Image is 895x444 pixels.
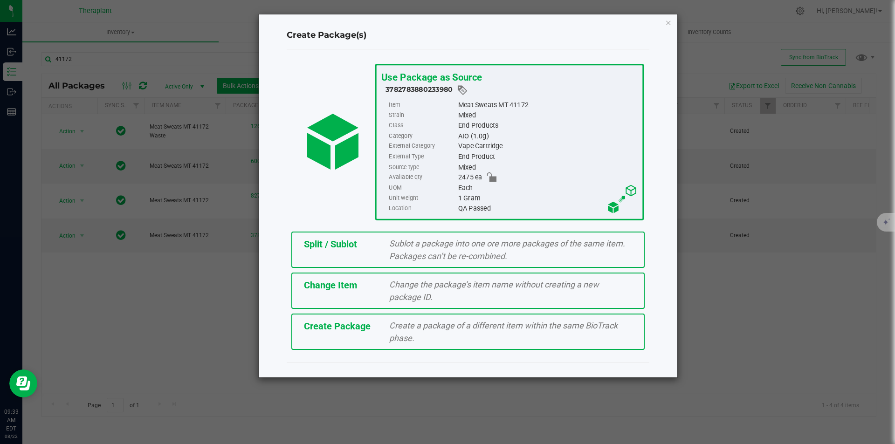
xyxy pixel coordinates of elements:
[458,172,482,183] span: 2475 ea
[458,193,637,203] div: 1 Gram
[381,71,482,83] span: Use Package as Source
[458,151,637,162] div: End Product
[389,280,599,302] span: Change the package’s item name without creating a new package ID.
[389,172,456,183] label: Available qty
[389,151,456,162] label: External Type
[389,203,456,213] label: Location
[304,280,357,291] span: Change Item
[458,183,637,193] div: Each
[304,239,357,250] span: Split / Sublot
[389,100,456,110] label: Item
[458,110,637,120] div: Mixed
[458,141,637,151] div: Vape Cartridge
[389,239,625,261] span: Sublot a package into one ore more packages of the same item. Packages can’t be re-combined.
[389,162,456,172] label: Source type
[304,321,371,332] span: Create Package
[287,29,649,41] h4: Create Package(s)
[386,84,638,96] div: 3782783880233980
[458,162,637,172] div: Mixed
[389,141,456,151] label: External Category
[458,121,637,131] div: End Products
[389,321,618,343] span: Create a package of a different item within the same BioTrack phase.
[389,121,456,131] label: Class
[389,183,456,193] label: UOM
[9,369,37,397] iframe: Resource center
[458,203,637,213] div: QA Passed
[458,131,637,141] div: AIO (1.0g)
[389,110,456,120] label: Strain
[389,131,456,141] label: Category
[389,193,456,203] label: Unit weight
[458,100,637,110] div: Meat Sweats MT 41172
